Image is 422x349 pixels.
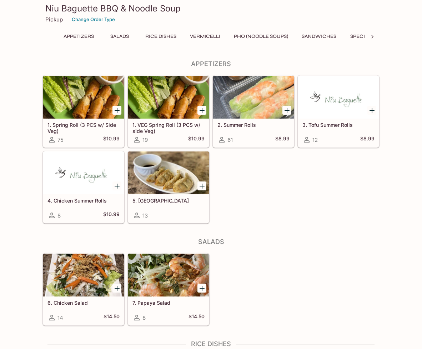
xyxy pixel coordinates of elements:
[104,31,136,41] button: Salads
[188,135,205,144] h5: $10.99
[60,31,98,41] button: Appetizers
[189,313,205,322] h5: $14.50
[104,313,120,322] h5: $14.50
[43,151,124,194] div: 4. Chicken Summer Rolls
[128,151,209,194] div: 5. Gyoza
[142,136,148,143] span: 19
[227,136,233,143] span: 61
[312,136,318,143] span: 12
[42,60,380,68] h4: Appetizers
[43,75,124,148] a: 1. Spring Roll (3 PCS w/ Side Veg)75$10.99
[69,14,118,25] button: Change Order Type
[43,253,124,325] a: 6. Chicken Salad14$14.50
[298,76,379,119] div: 3. Tofu Summer Rolls
[302,122,375,128] h5: 3. Tofu Summer Rolls
[57,212,61,219] span: 8
[57,314,63,321] span: 14
[43,151,124,223] a: 4. Chicken Summer Rolls8$10.99
[57,136,64,143] span: 75
[132,300,205,306] h5: 7. Papaya Salad
[360,135,375,144] h5: $8.99
[45,16,63,23] p: Pickup
[112,106,121,115] button: Add 1. Spring Roll (3 PCS w/ Side Veg)
[282,106,291,115] button: Add 2. Summer Rolls
[142,314,146,321] span: 8
[42,340,380,348] h4: Rice Dishes
[112,284,121,293] button: Add 6. Chicken Salad
[103,211,120,220] h5: $10.99
[197,181,206,190] button: Add 5. Gyoza
[197,284,206,293] button: Add 7. Papaya Salad
[45,3,377,14] h3: Niu Baguette BBQ & Noodle Soup
[128,254,209,296] div: 7. Papaya Salad
[128,253,209,325] a: 7. Papaya Salad8$14.50
[186,31,224,41] button: Vermicelli
[367,106,376,115] button: Add 3. Tofu Summer Rolls
[128,76,209,119] div: 1. VEG Spring Roll (3 PCS w/ side Veg)
[298,75,379,148] a: 3. Tofu Summer Rolls12$8.99
[275,135,290,144] h5: $8.99
[42,238,380,246] h4: Salads
[112,181,121,190] button: Add 4. Chicken Summer Rolls
[346,31,378,41] button: Specials
[103,135,120,144] h5: $10.99
[142,212,148,219] span: 13
[43,254,124,296] div: 6. Chicken Salad
[132,198,205,204] h5: 5. [GEOGRAPHIC_DATA]
[47,300,120,306] h5: 6. Chicken Salad
[43,76,124,119] div: 1. Spring Roll (3 PCS w/ Side Veg)
[197,106,206,115] button: Add 1. VEG Spring Roll (3 PCS w/ side Veg)
[230,31,292,41] button: Pho (Noodle Soups)
[217,122,290,128] h5: 2. Summer Rolls
[132,122,205,134] h5: 1. VEG Spring Roll (3 PCS w/ side Veg)
[298,31,340,41] button: Sandwiches
[47,198,120,204] h5: 4. Chicken Summer Rolls
[128,151,209,223] a: 5. [GEOGRAPHIC_DATA]13
[47,122,120,134] h5: 1. Spring Roll (3 PCS w/ Side Veg)
[213,76,294,119] div: 2. Summer Rolls
[213,75,294,148] a: 2. Summer Rolls61$8.99
[128,75,209,148] a: 1. VEG Spring Roll (3 PCS w/ side Veg)19$10.99
[141,31,180,41] button: Rice Dishes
